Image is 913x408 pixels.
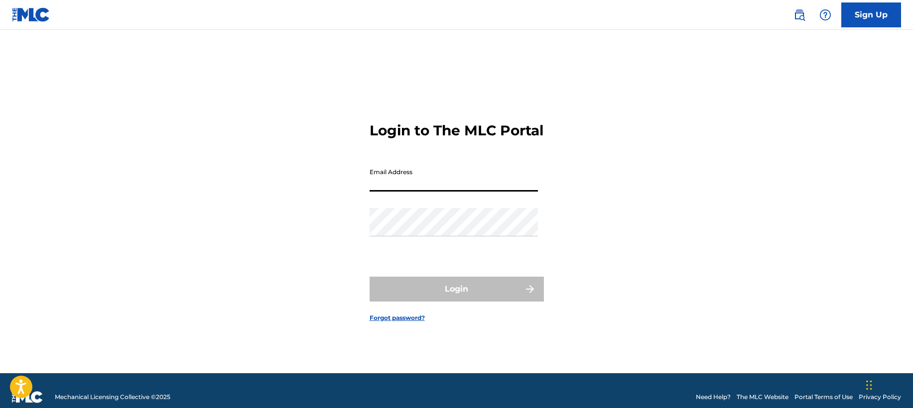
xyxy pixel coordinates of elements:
span: Mechanical Licensing Collective © 2025 [55,393,170,402]
h3: Login to The MLC Portal [370,122,543,139]
img: logo [12,391,43,403]
a: Portal Terms of Use [794,393,853,402]
a: Privacy Policy [859,393,901,402]
img: search [793,9,805,21]
iframe: Chat Widget [863,360,913,408]
a: Sign Up [841,2,901,27]
img: MLC Logo [12,7,50,22]
div: Help [815,5,835,25]
a: The MLC Website [737,393,788,402]
a: Need Help? [696,393,731,402]
img: help [819,9,831,21]
a: Public Search [789,5,809,25]
div: Drag [866,370,872,400]
a: Forgot password? [370,313,425,322]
